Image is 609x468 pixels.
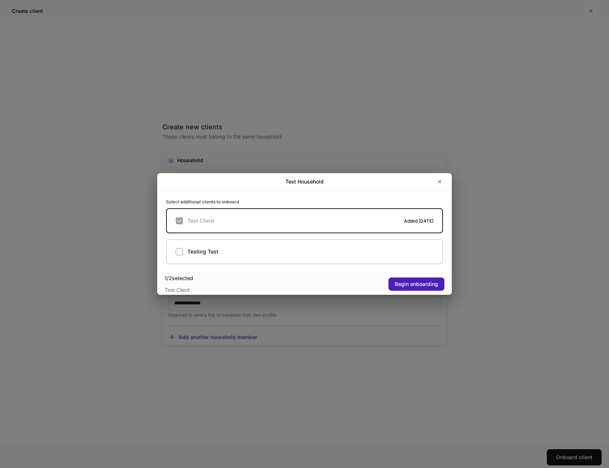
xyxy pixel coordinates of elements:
[165,282,304,294] div: Test Client
[187,248,218,255] h5: Testing Test
[166,239,443,264] label: Testing Test
[395,282,438,287] div: Begin onboarding
[165,275,304,282] div: 1 / 2 selected
[166,198,239,205] h6: Select additional clients to onboard
[285,178,324,185] h2: Test Household
[388,277,444,291] button: Begin onboarding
